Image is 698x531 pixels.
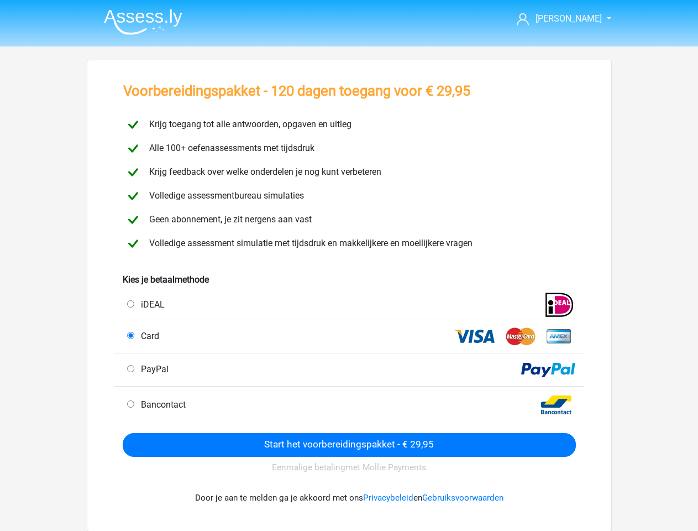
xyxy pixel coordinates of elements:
[123,186,143,206] img: checkmark
[123,433,576,457] input: Start het voorbereidingspakket - € 29,95
[145,143,314,153] span: Alle 100+ oefenassessments met tijdsdruk
[272,462,345,472] u: Eenmalige betaling
[536,13,602,24] span: [PERSON_NAME]
[123,210,143,230] img: checkmark
[123,274,209,285] b: Kies je betaalmethode
[145,166,381,177] span: Krijg feedback over welke onderdelen je nog kunt verbeteren
[123,234,143,253] img: checkmark
[123,478,576,518] div: Door je aan te melden ga je akkoord met ons en
[123,115,143,134] img: checkmark
[123,139,143,158] img: checkmark
[123,163,143,182] img: checkmark
[137,299,165,310] span: iDEAL
[104,9,182,35] img: Assessly
[123,457,576,478] div: met Mollie Payments
[137,364,169,374] span: PayPal
[363,493,413,503] a: Privacybeleid
[145,214,312,225] span: Geen abonnement, je zit nergens aan vast
[145,119,351,129] span: Krijg toegang tot alle antwoorden, opgaven en uitleg
[145,190,304,201] span: Volledige assessmentbureau simulaties
[137,331,159,341] span: Card
[145,238,473,248] span: Volledige assessment simulatie met tijdsdruk en makkelijkere en moeilijkere vragen
[512,12,603,25] a: [PERSON_NAME]
[123,82,470,100] h3: Voorbereidingspakket - 120 dagen toegang voor € 29,95
[422,493,503,503] a: Gebruiksvoorwaarden
[137,399,186,410] span: Bancontact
